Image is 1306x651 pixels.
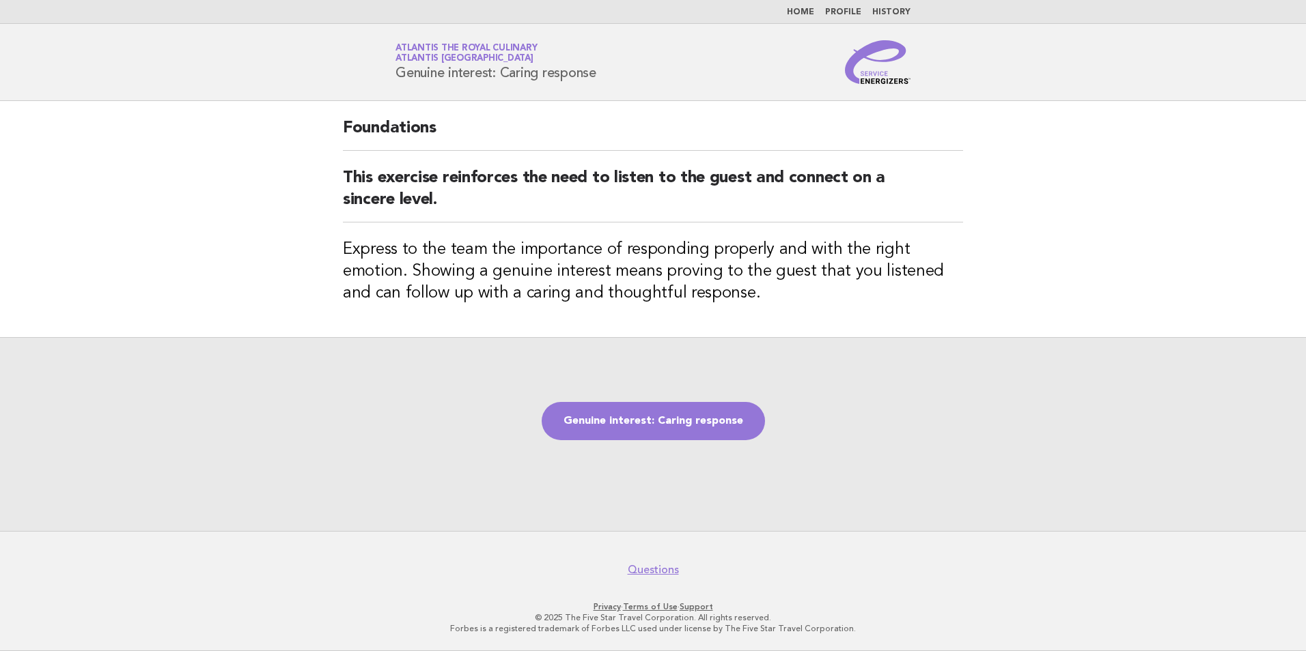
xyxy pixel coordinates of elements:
a: Home [787,8,814,16]
h3: Express to the team the importance of responding properly and with the right emotion. Showing a g... [343,239,963,304]
a: History [872,8,911,16]
h2: This exercise reinforces the need to listen to the guest and connect on a sincere level. [343,167,963,222]
a: Questions [628,563,679,577]
img: Service Energizers [845,40,911,84]
span: Atlantis [GEOGRAPHIC_DATA] [395,55,533,63]
h2: Foundations [343,117,963,151]
h1: Genuine interest: Caring response [395,44,596,80]
p: © 2025 The Five Star Travel Corporation. All rights reserved. [235,612,1071,623]
p: Forbes is a registered trademark of Forbes LLC used under license by The Five Star Travel Corpora... [235,623,1071,634]
p: · · [235,601,1071,612]
a: Support [680,602,713,611]
a: Atlantis the Royal CulinaryAtlantis [GEOGRAPHIC_DATA] [395,44,537,63]
a: Privacy [594,602,621,611]
a: Genuine interest: Caring response [542,402,765,440]
a: Profile [825,8,861,16]
a: Terms of Use [623,602,678,611]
